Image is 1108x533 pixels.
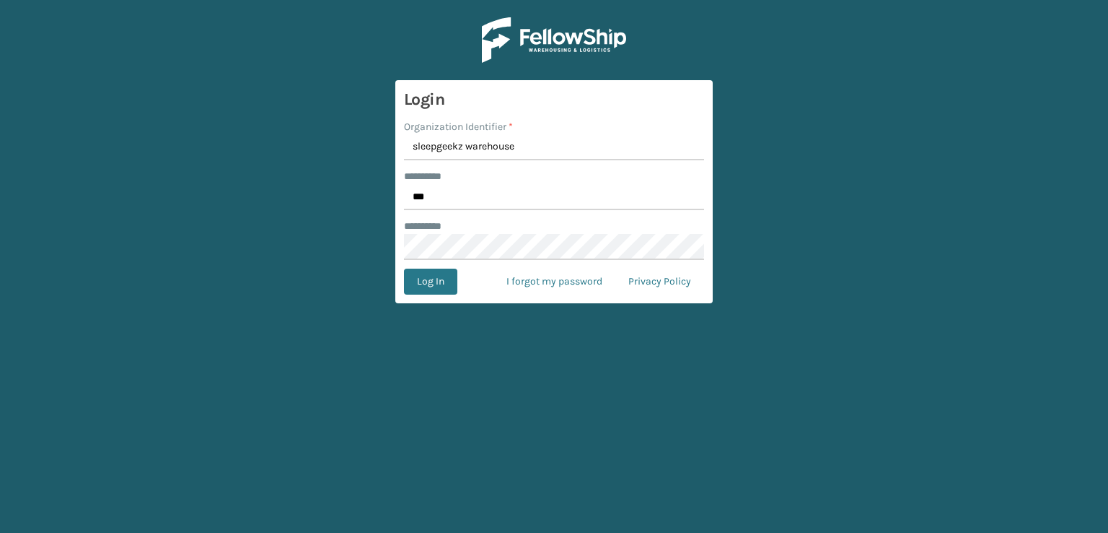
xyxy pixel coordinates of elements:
[615,269,704,295] a: Privacy Policy
[404,269,457,295] button: Log In
[482,17,626,63] img: Logo
[493,269,615,295] a: I forgot my password
[404,89,704,110] h3: Login
[404,119,513,134] label: Organization Identifier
